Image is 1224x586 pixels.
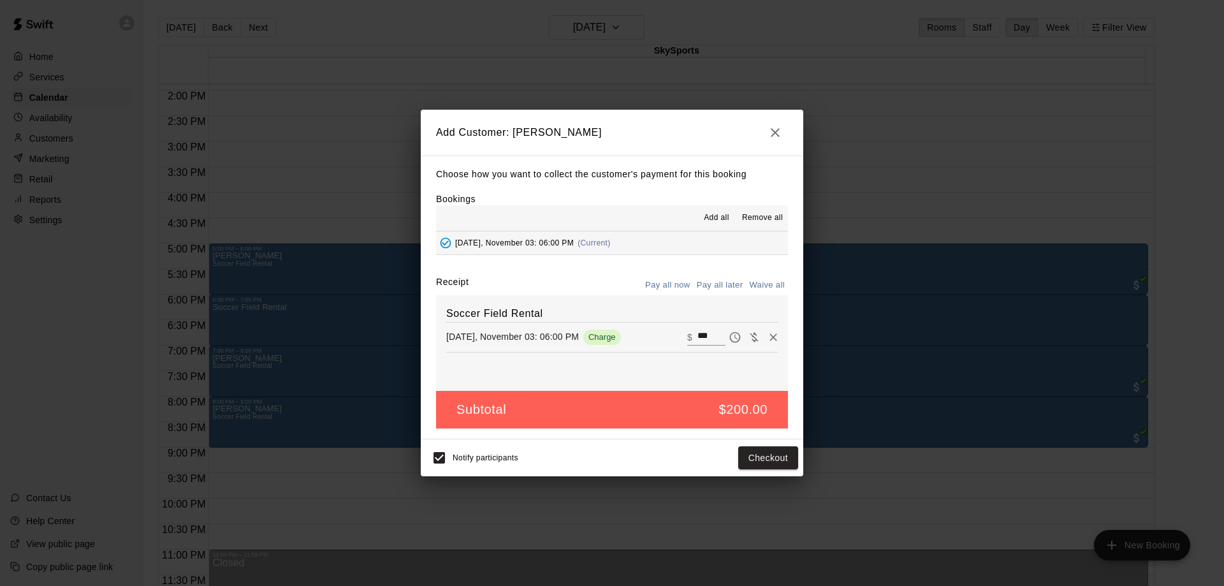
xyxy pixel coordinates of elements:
[436,231,788,255] button: Added - Collect Payment[DATE], November 03: 06:00 PM(Current)
[446,305,778,322] h6: Soccer Field Rental
[436,194,476,204] label: Bookings
[453,453,518,462] span: Notify participants
[737,208,788,228] button: Remove all
[436,166,788,182] p: Choose how you want to collect the customer's payment for this booking
[725,331,745,342] span: Pay later
[446,330,579,343] p: [DATE], November 03: 06:00 PM
[642,275,694,295] button: Pay all now
[456,401,506,418] h5: Subtotal
[764,328,783,347] button: Remove
[436,233,455,253] button: Added - Collect Payment
[694,275,747,295] button: Pay all later
[583,332,621,342] span: Charge
[704,212,729,224] span: Add all
[436,275,469,295] label: Receipt
[696,208,737,228] button: Add all
[687,331,692,344] p: $
[738,446,798,470] button: Checkout
[455,238,574,247] span: [DATE], November 03: 06:00 PM
[719,401,768,418] h5: $200.00
[745,331,764,342] span: Waive payment
[746,275,788,295] button: Waive all
[742,212,783,224] span: Remove all
[578,238,611,247] span: (Current)
[421,110,803,156] h2: Add Customer: [PERSON_NAME]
